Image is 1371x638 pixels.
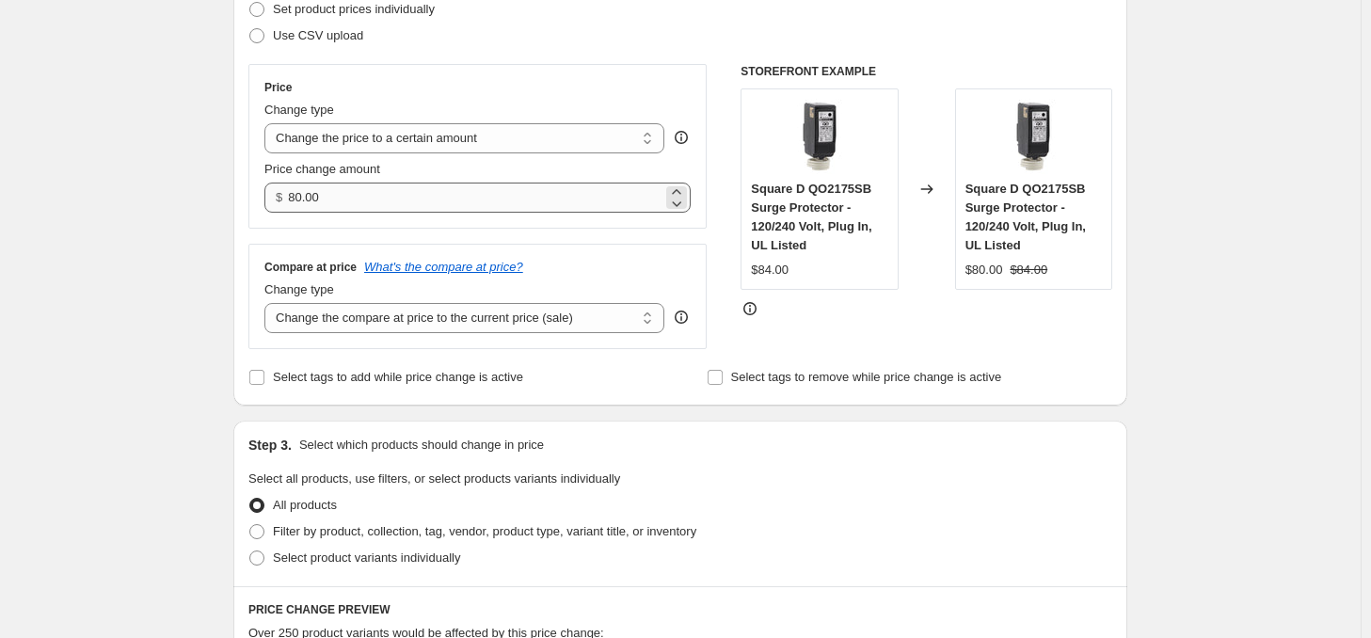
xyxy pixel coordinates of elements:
[264,103,334,117] span: Change type
[276,190,282,204] span: $
[264,80,292,95] h3: Price
[364,260,523,274] button: What's the compare at price?
[965,182,1086,252] span: Square D QO2175SB Surge Protector - 120/240 Volt, Plug In, UL Listed
[248,602,1112,617] h6: PRICE CHANGE PREVIEW
[672,308,691,327] div: help
[1010,261,1047,279] strike: $84.00
[965,261,1003,279] div: $80.00
[273,2,435,16] span: Set product prices individually
[248,471,620,486] span: Select all products, use filters, or select products variants individually
[731,370,1002,384] span: Select tags to remove while price change is active
[264,282,334,296] span: Change type
[264,162,380,176] span: Price change amount
[273,550,460,565] span: Select product variants individually
[782,99,857,174] img: IMG_0014-Photoroom_8319b700-e32f-4875-8cb2-73dd0a22a22e_80x.jpg
[996,99,1071,174] img: IMG_0014-Photoroom_8319b700-e32f-4875-8cb2-73dd0a22a22e_80x.jpg
[751,182,871,252] span: Square D QO2175SB Surge Protector - 120/240 Volt, Plug In, UL Listed
[273,370,523,384] span: Select tags to add while price change is active
[751,261,789,279] div: $84.00
[672,128,691,147] div: help
[741,64,1112,79] h6: STOREFRONT EXAMPLE
[273,524,696,538] span: Filter by product, collection, tag, vendor, product type, variant title, or inventory
[299,436,544,455] p: Select which products should change in price
[248,436,292,455] h2: Step 3.
[273,28,363,42] span: Use CSV upload
[264,260,357,275] h3: Compare at price
[288,183,662,213] input: 80.00
[273,498,337,512] span: All products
